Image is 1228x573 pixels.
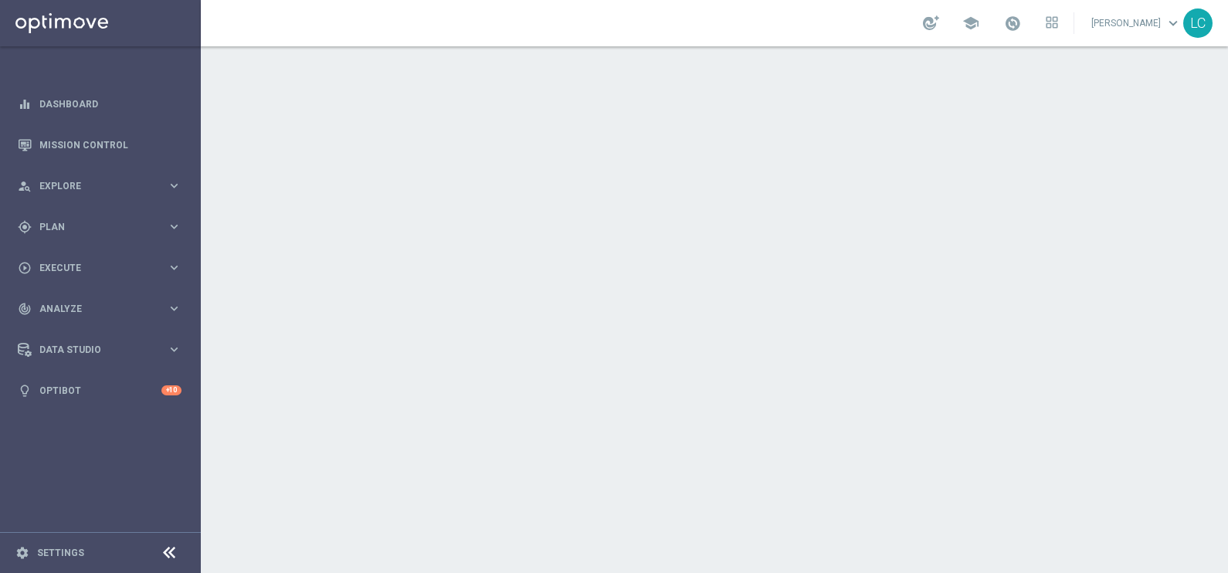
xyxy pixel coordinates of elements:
button: equalizer Dashboard [17,98,182,110]
a: Settings [37,548,84,558]
i: lightbulb [18,384,32,398]
div: Data Studio [18,343,167,357]
i: track_changes [18,302,32,316]
div: Execute [18,261,167,275]
a: Optibot [39,370,161,411]
i: keyboard_arrow_right [167,301,181,316]
button: person_search Explore keyboard_arrow_right [17,180,182,192]
a: Dashboard [39,83,181,124]
span: Data Studio [39,345,167,354]
div: Explore [18,179,167,193]
i: gps_fixed [18,220,32,234]
i: settings [15,546,29,560]
div: LC [1183,8,1213,38]
i: keyboard_arrow_right [167,178,181,193]
button: lightbulb Optibot +10 [17,385,182,397]
i: keyboard_arrow_right [167,219,181,234]
div: Dashboard [18,83,181,124]
div: Plan [18,220,167,234]
span: Execute [39,263,167,273]
div: Analyze [18,302,167,316]
i: person_search [18,179,32,193]
span: Analyze [39,304,167,314]
button: Mission Control [17,139,182,151]
button: gps_fixed Plan keyboard_arrow_right [17,221,182,233]
div: Mission Control [18,124,181,165]
i: play_circle_outline [18,261,32,275]
i: keyboard_arrow_right [167,342,181,357]
i: keyboard_arrow_right [167,260,181,275]
a: [PERSON_NAME]keyboard_arrow_down [1090,12,1183,35]
button: track_changes Analyze keyboard_arrow_right [17,303,182,315]
i: equalizer [18,97,32,111]
button: Data Studio keyboard_arrow_right [17,344,182,356]
a: Mission Control [39,124,181,165]
span: Plan [39,222,167,232]
span: school [962,15,979,32]
span: keyboard_arrow_down [1165,15,1182,32]
button: play_circle_outline Execute keyboard_arrow_right [17,262,182,274]
div: +10 [161,385,181,395]
span: Explore [39,181,167,191]
div: Optibot [18,370,181,411]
